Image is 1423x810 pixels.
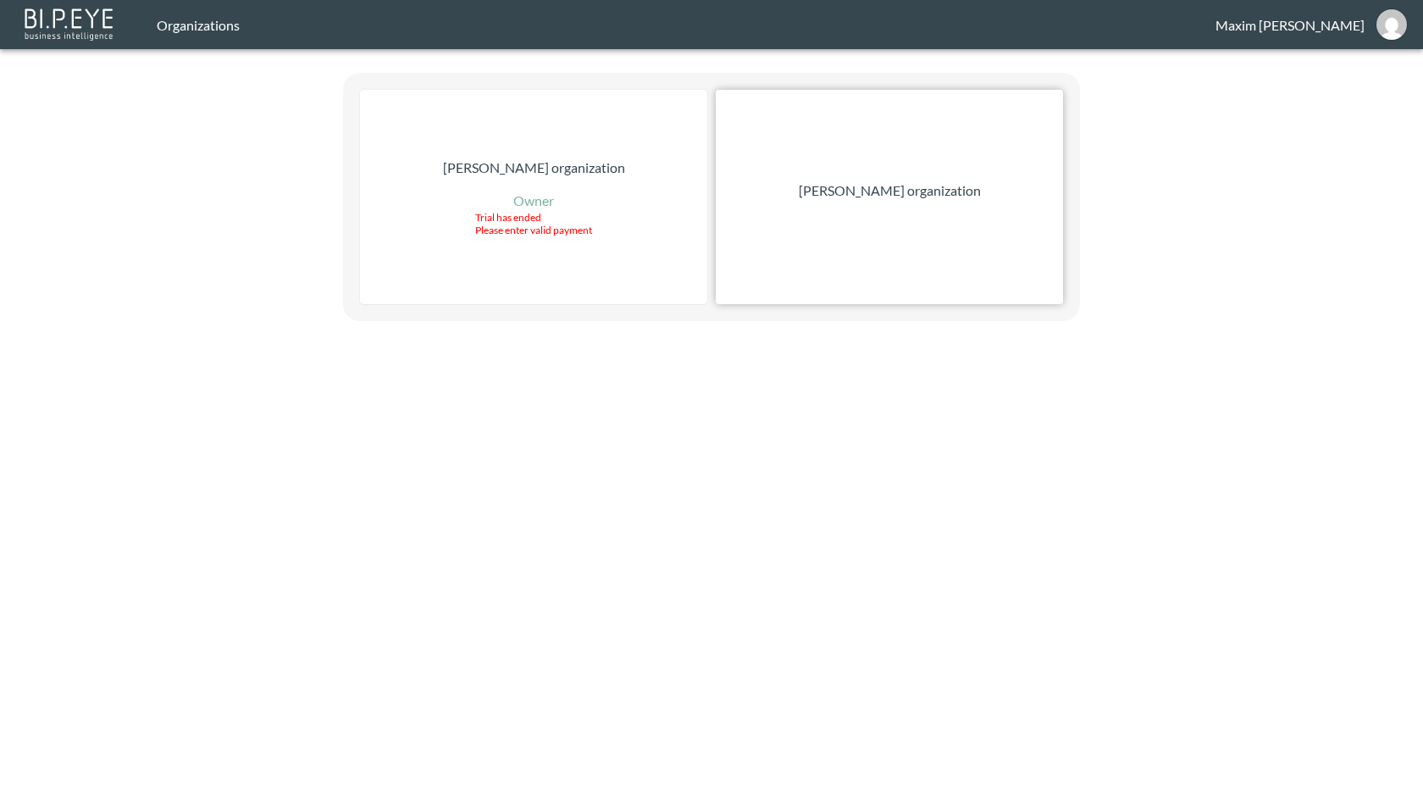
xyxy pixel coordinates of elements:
[1365,4,1419,45] button: maxim@swap-commerce.com
[1376,9,1407,40] img: 30a33ad65f4c053feca3095312d7ba47
[157,17,1215,33] div: Organizations
[1215,17,1365,33] div: Maxim [PERSON_NAME]
[799,180,981,201] p: [PERSON_NAME] organization
[513,191,554,211] p: Owner
[21,4,119,42] img: bipeye-logo
[475,211,592,236] div: Trial has ended Please enter valid payment
[443,158,625,178] p: [PERSON_NAME] organization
